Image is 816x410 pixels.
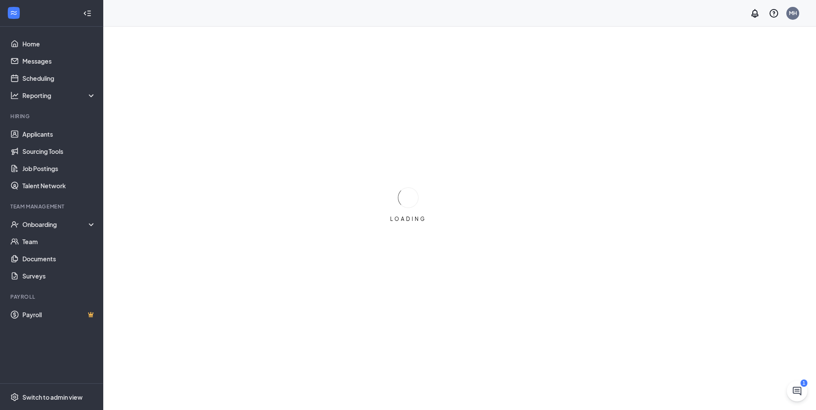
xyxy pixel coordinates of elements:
[9,9,18,17] svg: WorkstreamLogo
[22,220,89,229] div: Onboarding
[83,9,92,18] svg: Collapse
[787,381,807,401] button: ChatActive
[792,386,802,396] svg: ChatActive
[789,9,797,17] div: MH
[22,160,96,177] a: Job Postings
[22,267,96,285] a: Surveys
[22,35,96,52] a: Home
[22,52,96,70] a: Messages
[10,203,94,210] div: Team Management
[750,8,760,18] svg: Notifications
[22,70,96,87] a: Scheduling
[22,125,96,143] a: Applicants
[10,393,19,401] svg: Settings
[22,250,96,267] a: Documents
[10,91,19,100] svg: Analysis
[769,8,779,18] svg: QuestionInfo
[22,233,96,250] a: Team
[10,220,19,229] svg: UserCheck
[22,177,96,194] a: Talent Network
[801,379,807,387] div: 1
[22,143,96,160] a: Sourcing Tools
[22,91,96,100] div: Reporting
[10,113,94,120] div: Hiring
[10,293,94,300] div: Payroll
[22,306,96,323] a: PayrollCrown
[387,215,430,223] div: LOADING
[22,393,83,401] div: Switch to admin view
